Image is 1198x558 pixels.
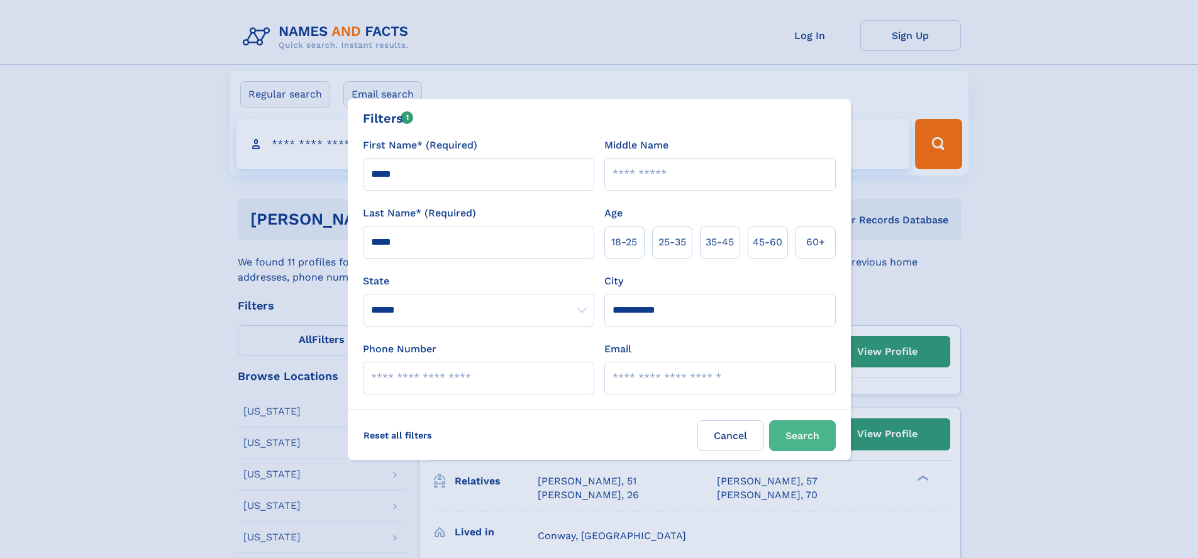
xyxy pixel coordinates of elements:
button: Search [769,420,836,451]
div: Filters [363,109,414,128]
label: Email [604,342,631,357]
label: Middle Name [604,138,668,153]
label: State [363,274,594,289]
label: Last Name* (Required) [363,206,476,221]
label: Reset all filters [355,420,440,450]
span: 45‑60 [753,235,782,250]
span: 25‑35 [658,235,686,250]
label: City [604,274,623,289]
label: Age [604,206,623,221]
label: Phone Number [363,342,436,357]
span: 35‑45 [706,235,734,250]
span: 18‑25 [611,235,637,250]
label: First Name* (Required) [363,138,477,153]
label: Cancel [697,420,764,451]
span: 60+ [806,235,825,250]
